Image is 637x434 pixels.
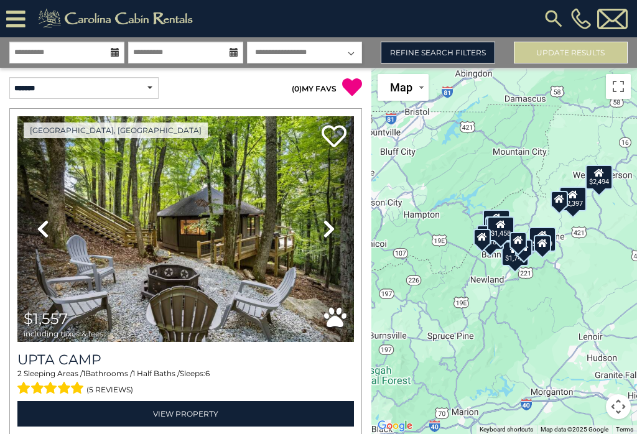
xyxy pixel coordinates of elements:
a: Upta Camp [17,351,354,368]
div: $2,397 [559,187,587,211]
button: Toggle fullscreen view [606,74,631,99]
button: Update Results [514,42,628,63]
span: 2 [17,369,22,378]
div: $2,187 [477,225,504,250]
button: Keyboard shortcuts [480,425,533,434]
a: (0)MY FAVS [292,84,337,93]
a: Terms (opens in new tab) [616,426,633,433]
span: $1,557 [24,310,68,328]
div: $1,458 [486,216,514,241]
span: (5 reviews) [86,382,133,398]
a: [GEOGRAPHIC_DATA], [GEOGRAPHIC_DATA] [24,122,208,138]
a: Open this area in Google Maps (opens a new window) [374,418,416,434]
div: $1,740 [501,241,529,266]
img: search-regular.svg [542,7,565,30]
span: 1 Half Baths / [133,369,180,378]
a: [PHONE_NUMBER] [568,8,594,29]
img: thumbnail_167080979.jpeg [17,116,354,342]
span: including taxes & fees [24,330,103,338]
button: Change map style [378,74,429,101]
a: View Property [17,401,354,427]
div: Sleeping Areas / Bathrooms / Sleeps: [17,368,354,398]
a: Add to favorites [322,124,346,150]
span: 6 [205,369,210,378]
div: $1,557 [483,209,510,234]
img: Khaki-logo.png [32,6,203,31]
div: $1,592 [485,216,512,241]
span: 0 [294,84,299,93]
span: 1 [83,369,85,378]
button: Map camera controls [606,394,631,419]
div: $1,569 [529,227,556,252]
div: $2,494 [585,165,613,190]
span: ( ) [292,84,302,93]
img: Google [374,418,416,434]
span: Map [390,81,412,94]
a: Refine Search Filters [381,42,495,63]
span: Map data ©2025 Google [541,426,608,433]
